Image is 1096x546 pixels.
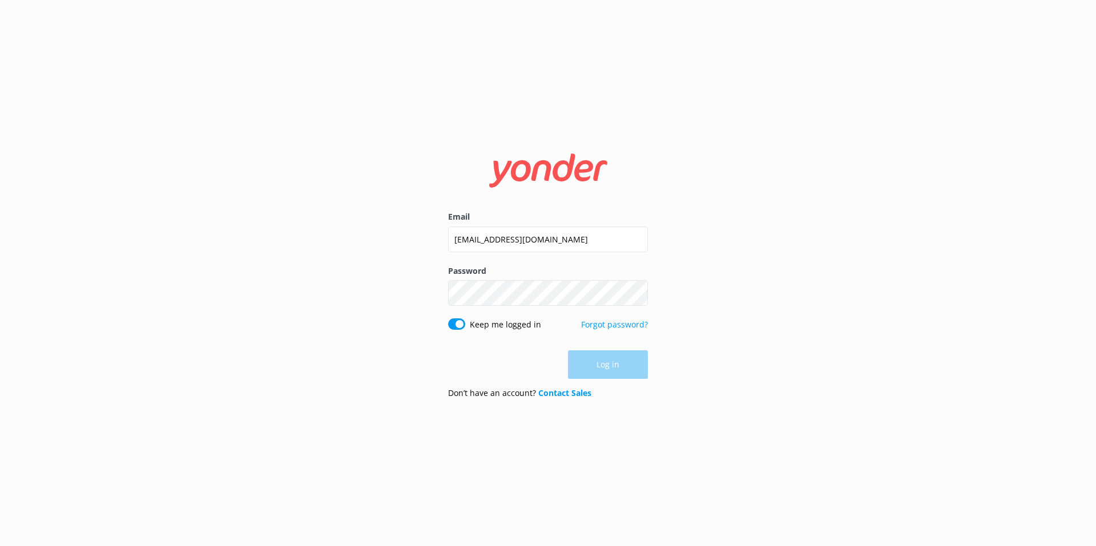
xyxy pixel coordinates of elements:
[448,227,648,252] input: user@emailaddress.com
[448,265,648,277] label: Password
[538,387,591,398] a: Contact Sales
[470,318,541,331] label: Keep me logged in
[448,387,591,399] p: Don’t have an account?
[448,211,648,223] label: Email
[581,319,648,330] a: Forgot password?
[625,282,648,305] button: Show password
